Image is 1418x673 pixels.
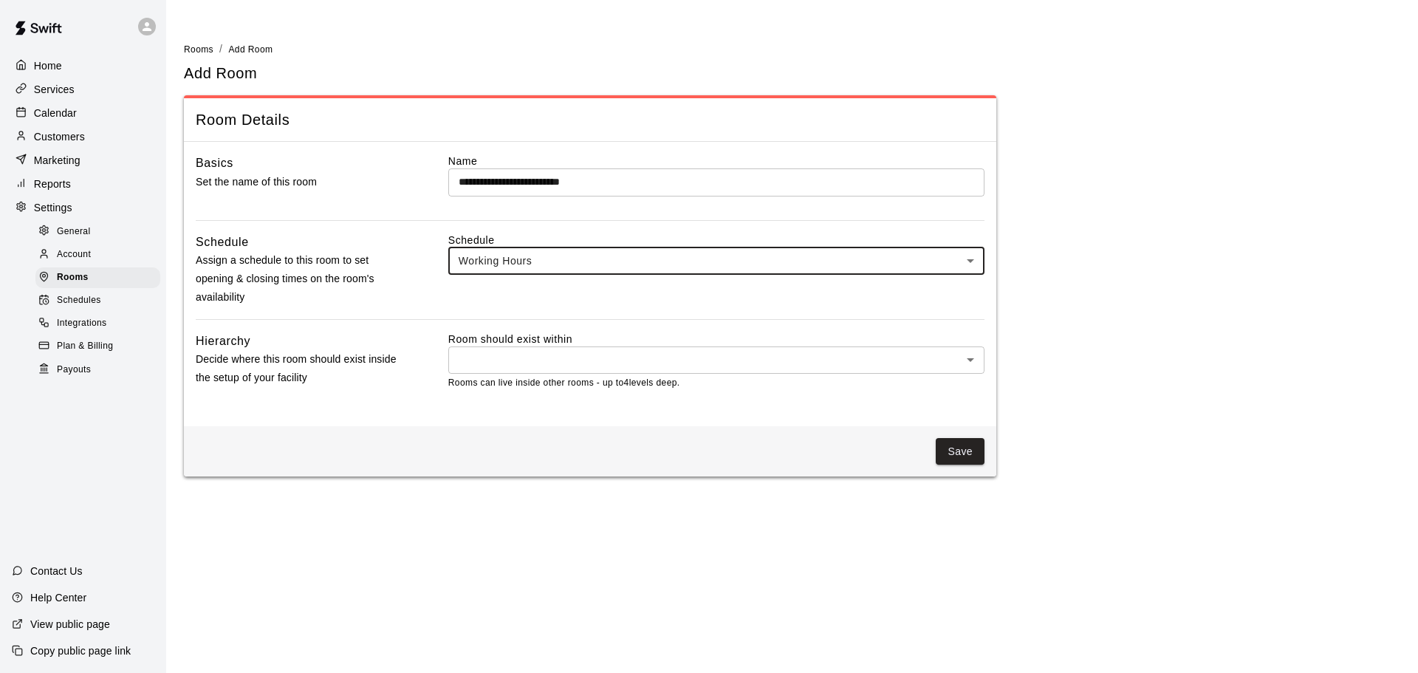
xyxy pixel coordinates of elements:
div: Schedules [35,290,160,311]
a: General [35,220,166,243]
a: Services [12,78,154,100]
div: General [35,222,160,242]
span: Rooms [184,44,213,55]
span: Rooms [57,270,89,285]
a: Payouts [35,358,166,381]
p: Marketing [34,153,81,168]
div: Account [35,245,160,265]
label: Room should exist within [448,332,984,346]
p: Services [34,82,75,97]
label: Name [448,154,984,168]
span: General [57,225,91,239]
a: Integrations [35,312,166,335]
p: Help Center [30,590,86,605]
p: Rooms can live inside other rooms - up to 4 levels deep. [448,376,984,391]
h6: Hierarchy [196,332,250,351]
p: Customers [34,129,85,144]
p: Copy public page link [30,643,131,658]
a: Plan & Billing [35,335,166,358]
span: Payouts [57,363,91,378]
a: Reports [12,173,154,195]
h5: Add Room [184,64,257,83]
a: Rooms [35,267,166,290]
p: Settings [34,200,72,215]
a: Customers [12,126,154,148]
li: / [219,41,222,57]
div: Integrations [35,313,160,334]
a: Calendar [12,102,154,124]
a: Home [12,55,154,77]
a: Marketing [12,149,154,171]
p: Decide where this room should exist inside the setup of your facility [196,350,401,387]
a: Rooms [184,43,213,55]
a: Schedules [35,290,166,312]
span: Schedules [57,293,101,308]
div: Plan & Billing [35,336,160,357]
button: Save [936,438,984,465]
p: Calendar [34,106,77,120]
h6: Basics [196,154,233,173]
nav: breadcrumb [184,41,1400,58]
div: Rooms [35,267,160,288]
span: Account [57,247,91,262]
h6: Schedule [196,233,249,252]
p: Home [34,58,62,73]
span: Room Details [196,110,984,130]
span: Integrations [57,316,107,331]
p: Reports [34,177,71,191]
p: View public page [30,617,110,632]
span: Add Room [228,44,273,55]
p: Set the name of this room [196,173,401,191]
p: Contact Us [30,564,83,578]
label: Schedule [448,233,984,247]
p: Assign a schedule to this room to set opening & closing times on the room's availability [196,251,401,307]
a: Settings [12,197,154,219]
div: Payouts [35,360,160,380]
a: Account [35,243,166,266]
div: Working Hours [448,247,984,275]
span: Plan & Billing [57,339,113,354]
